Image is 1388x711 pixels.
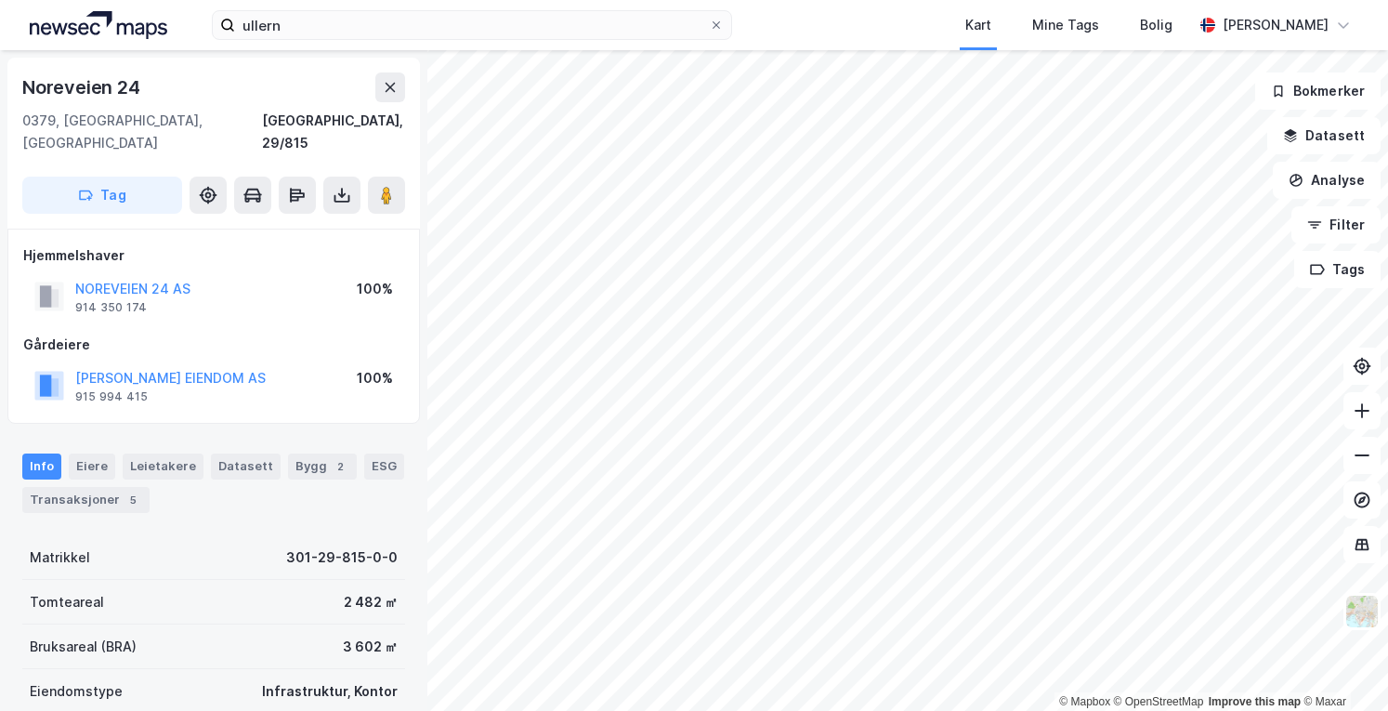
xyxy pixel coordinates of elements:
div: 100% [357,367,393,389]
div: Info [22,454,61,480]
div: Hjemmelshaver [23,244,404,267]
div: Datasett [211,454,281,480]
div: 100% [357,278,393,300]
div: Mine Tags [1032,14,1099,36]
div: [GEOGRAPHIC_DATA], 29/815 [262,110,405,154]
div: Infrastruktur, Kontor [262,680,398,703]
input: Søk på adresse, matrikkel, gårdeiere, leietakere eller personer [235,11,709,39]
div: Bygg [288,454,357,480]
img: Z [1344,594,1380,629]
div: Transaksjoner [22,487,150,513]
img: logo.a4113a55bc3d86da70a041830d287a7e.svg [30,11,167,39]
div: Bolig [1140,14,1172,36]
div: 2 [331,457,349,476]
div: Gårdeiere [23,334,404,356]
a: OpenStreetMap [1114,695,1204,708]
button: Filter [1291,206,1381,244]
div: [PERSON_NAME] [1223,14,1329,36]
div: 301-29-815-0-0 [286,546,398,569]
div: ESG [364,454,404,480]
div: Eiendomstype [30,680,123,703]
div: Leietakere [123,454,203,480]
div: 2 482 ㎡ [344,591,398,613]
button: Datasett [1267,117,1381,154]
a: Improve this map [1209,695,1301,708]
div: 914 350 174 [75,300,147,315]
div: Matrikkel [30,546,90,569]
div: Tomteareal [30,591,104,613]
iframe: Chat Widget [1295,622,1388,711]
div: 3 602 ㎡ [343,636,398,658]
div: Eiere [69,454,115,480]
div: Noreveien 24 [22,72,144,102]
a: Mapbox [1059,695,1110,708]
div: Bruksareal (BRA) [30,636,137,658]
button: Analyse [1273,162,1381,199]
button: Tags [1294,251,1381,288]
div: 0379, [GEOGRAPHIC_DATA], [GEOGRAPHIC_DATA] [22,110,262,154]
div: Kart [965,14,991,36]
div: 5 [124,491,142,509]
button: Tag [22,177,182,214]
button: Bokmerker [1255,72,1381,110]
div: 915 994 415 [75,389,148,404]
